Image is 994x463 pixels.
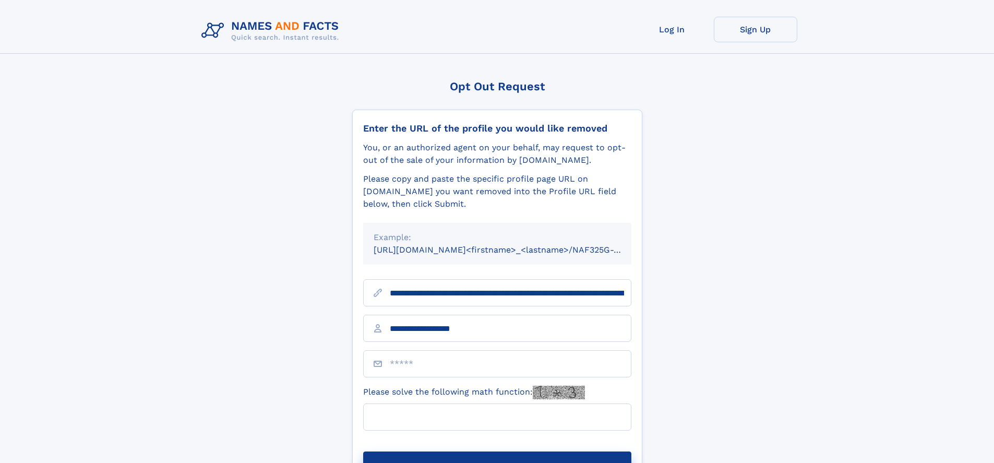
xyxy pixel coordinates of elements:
[363,386,585,399] label: Please solve the following math function:
[363,123,631,134] div: Enter the URL of the profile you would like removed
[352,80,642,93] div: Opt Out Request
[197,17,348,45] img: Logo Names and Facts
[374,231,621,244] div: Example:
[363,173,631,210] div: Please copy and paste the specific profile page URL on [DOMAIN_NAME] you want removed into the Pr...
[714,17,797,42] a: Sign Up
[363,141,631,167] div: You, or an authorized agent on your behalf, may request to opt-out of the sale of your informatio...
[374,245,651,255] small: [URL][DOMAIN_NAME]<firstname>_<lastname>/NAF325G-xxxxxxxx
[630,17,714,42] a: Log In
